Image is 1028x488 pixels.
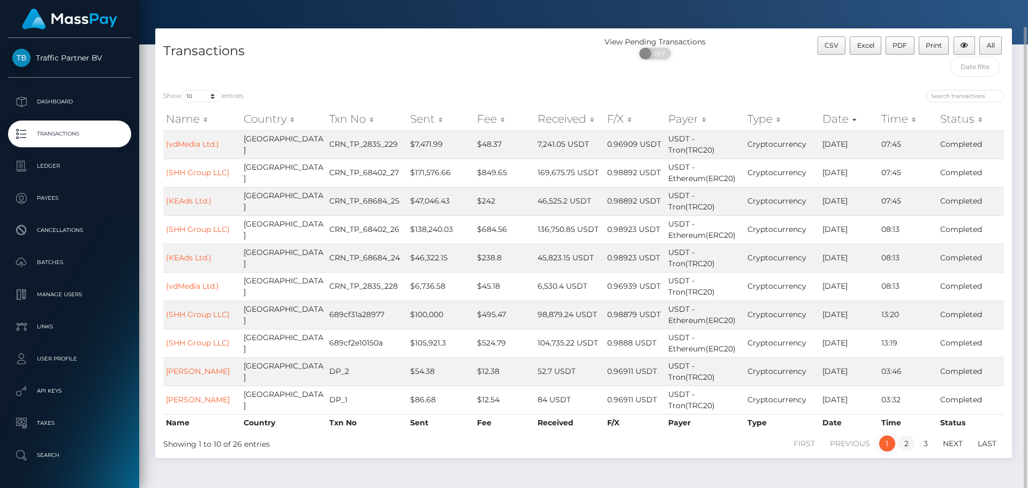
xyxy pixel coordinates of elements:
[166,168,230,177] a: (SHH Group LLC)
[327,414,407,431] th: Txn No
[879,301,938,329] td: 13:20
[12,319,127,335] p: Links
[12,94,127,110] p: Dashboard
[938,301,1004,329] td: Completed
[241,108,327,130] th: Country: activate to sort column ascending
[668,219,736,240] span: USDT - Ethereum(ERC20)
[474,244,535,272] td: $238.8
[926,41,942,49] span: Print
[745,301,820,329] td: Cryptocurrency
[535,357,605,386] td: 52.7 USDT
[604,357,666,386] td: 0.96911 USDT
[12,254,127,271] p: Batches
[241,215,327,244] td: [GEOGRAPHIC_DATA]
[163,90,244,102] label: Show entries
[8,153,131,179] a: Ledger
[535,130,605,159] td: 7,241.05 USDT
[241,357,327,386] td: [GEOGRAPHIC_DATA]
[918,436,934,452] a: 3
[327,357,407,386] td: DP_2
[474,272,535,301] td: $45.18
[604,159,666,187] td: 0.98892 USDT
[12,190,127,206] p: Payees
[820,130,879,159] td: [DATE]
[474,414,535,431] th: Fee
[938,414,1004,431] th: Status
[474,357,535,386] td: $12.38
[407,414,474,431] th: Sent
[182,90,222,102] select: Showentries
[857,41,874,49] span: Excel
[8,442,131,469] a: Search
[938,386,1004,414] td: Completed
[474,301,535,329] td: $495.47
[535,187,605,215] td: 46,525.2 USDT
[604,108,666,130] th: F/X: activate to sort column ascending
[327,301,407,329] td: 689cf31a28977
[166,224,230,234] a: (SHH Group LLC)
[407,386,474,414] td: $86.68
[241,414,327,431] th: Country
[879,414,938,431] th: Time
[898,436,914,452] a: 2
[604,329,666,357] td: 0.9888 USDT
[938,244,1004,272] td: Completed
[745,108,820,130] th: Type: activate to sort column ascending
[8,53,131,63] span: Traffic Partner BV
[474,187,535,215] td: $242
[668,304,736,325] span: USDT - Ethereum(ERC20)
[645,48,672,59] span: OFF
[166,196,211,206] a: (KEAds Ltd.)
[166,338,230,348] a: (SHH Group LLC)
[163,42,576,61] h4: Transactions
[972,436,1002,452] a: Last
[241,386,327,414] td: [GEOGRAPHIC_DATA]
[820,244,879,272] td: [DATE]
[327,159,407,187] td: CRN_TP_68402_27
[938,130,1004,159] td: Completed
[327,329,407,357] td: 689cf2e10150a
[979,36,1002,55] button: All
[12,222,127,238] p: Cancellations
[407,187,474,215] td: $47,046.43
[8,313,131,340] a: Links
[745,357,820,386] td: Cryptocurrency
[820,108,879,130] th: Date: activate to sort column ascending
[938,329,1004,357] td: Completed
[12,415,127,431] p: Taxes
[327,130,407,159] td: CRN_TP_2835_229
[535,272,605,301] td: 6,530.4 USDT
[327,272,407,301] td: CRN_TP_2835_228
[327,108,407,130] th: Txn No: activate to sort column ascending
[938,159,1004,187] td: Completed
[535,414,605,431] th: Received
[535,108,605,130] th: Received: activate to sort column ascending
[879,244,938,272] td: 08:13
[879,187,938,215] td: 07:45
[919,36,949,55] button: Print
[879,329,938,357] td: 13:19
[926,90,1004,102] input: Search transactions
[407,301,474,329] td: $100,000
[820,301,879,329] td: [DATE]
[535,159,605,187] td: 169,675.75 USDT
[407,244,474,272] td: $46,322.15
[327,187,407,215] td: CRN_TP_68684_25
[166,395,230,404] a: [PERSON_NAME]
[8,346,131,372] a: User Profile
[745,215,820,244] td: Cryptocurrency
[604,301,666,329] td: 0.98879 USDT
[584,36,727,48] div: View Pending Transactions
[820,159,879,187] td: [DATE]
[820,272,879,301] td: [DATE]
[535,215,605,244] td: 136,750.85 USDT
[474,386,535,414] td: $12.54
[745,272,820,301] td: Cryptocurrency
[938,187,1004,215] td: Completed
[535,301,605,329] td: 98,879.24 USDT
[474,159,535,187] td: $849.65
[745,187,820,215] td: Cryptocurrency
[166,281,219,291] a: (vdMedia Ltd.)
[8,88,131,115] a: Dashboard
[241,329,327,357] td: [GEOGRAPHIC_DATA]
